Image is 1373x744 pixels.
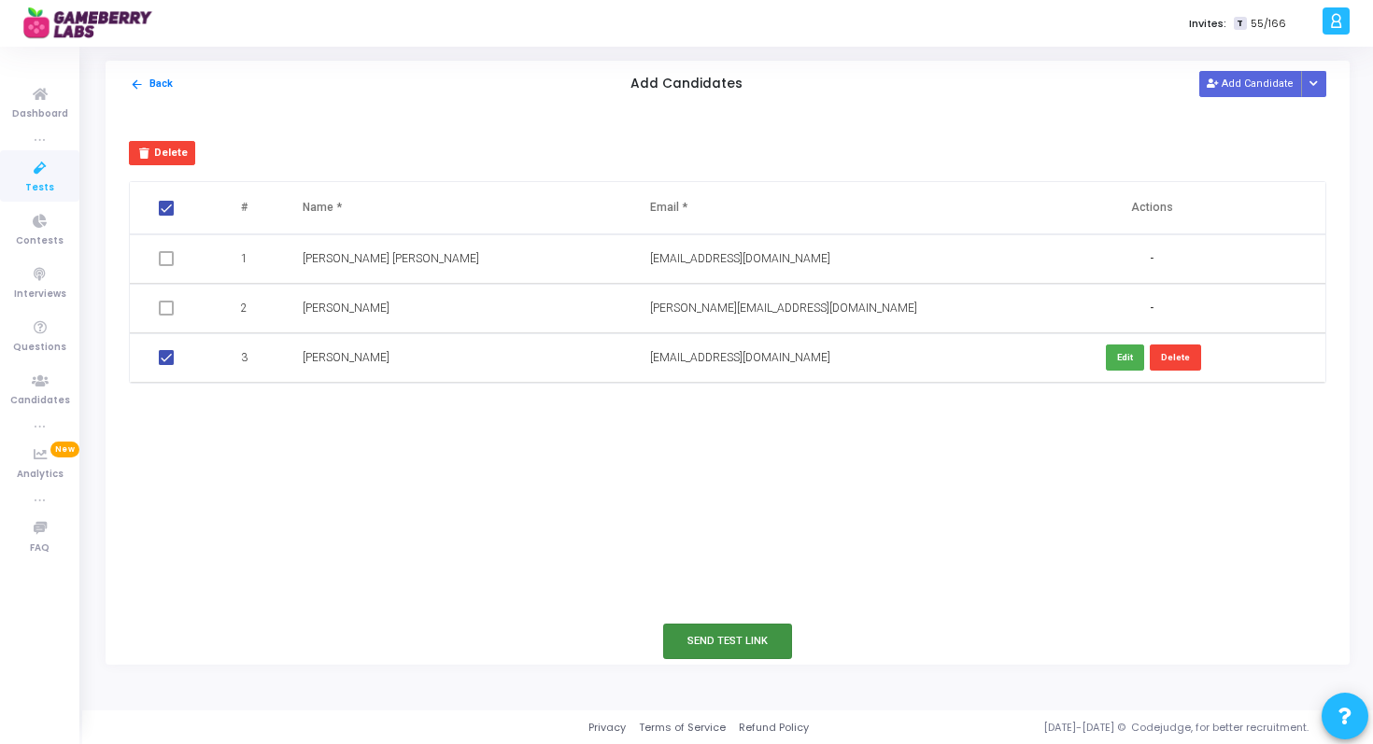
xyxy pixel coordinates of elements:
[17,467,64,483] span: Analytics
[650,302,917,315] span: [PERSON_NAME][EMAIL_ADDRESS][DOMAIN_NAME]
[663,624,792,658] button: Send Test Link
[130,77,144,91] mat-icon: arrow_back
[588,720,626,736] a: Privacy
[129,141,195,165] button: Delete
[241,300,248,316] span: 2
[13,340,66,356] span: Questions
[23,5,163,42] img: logo
[25,180,54,196] span: Tests
[630,77,743,92] h5: Add Candidates
[10,393,70,409] span: Candidates
[1234,17,1246,31] span: T
[739,720,809,736] a: Refund Policy
[809,720,1350,736] div: [DATE]-[DATE] © Codejudge, for better recruitment.
[50,442,79,457] span: New
[1150,251,1154,267] span: -
[303,351,389,364] span: [PERSON_NAME]
[284,182,631,234] th: Name *
[303,252,479,265] span: [PERSON_NAME] [PERSON_NAME]
[241,349,248,366] span: 3
[650,351,830,364] span: [EMAIL_ADDRESS][DOMAIN_NAME]
[1106,344,1144,370] button: Edit
[1301,71,1327,96] div: Button group with nested dropdown
[12,106,68,122] span: Dashboard
[14,287,66,302] span: Interviews
[1251,16,1286,32] span: 55/166
[30,540,50,556] span: FAQ
[1150,301,1154,316] span: -
[1189,16,1226,32] label: Invites:
[241,250,248,267] span: 1
[303,302,389,315] span: [PERSON_NAME]
[207,182,285,234] th: #
[1199,71,1302,96] button: Add Candidate
[978,182,1325,234] th: Actions
[650,252,830,265] span: [EMAIL_ADDRESS][DOMAIN_NAME]
[129,76,174,93] button: Back
[16,233,64,249] span: Contests
[631,182,979,234] th: Email *
[639,720,726,736] a: Terms of Service
[1150,344,1201,370] button: Delete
